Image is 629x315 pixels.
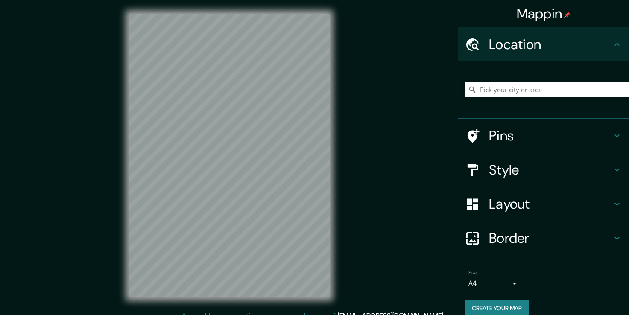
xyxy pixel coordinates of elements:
div: Pins [458,119,629,153]
canvas: Map [129,14,330,297]
div: Layout [458,187,629,221]
h4: Location [489,36,612,53]
div: Style [458,153,629,187]
h4: Layout [489,195,612,213]
input: Pick your city or area [465,82,629,97]
div: Border [458,221,629,255]
h4: Pins [489,127,612,144]
label: Size [468,269,477,277]
img: pin-icon.png [564,12,570,18]
h4: Border [489,230,612,247]
h4: Style [489,161,612,178]
div: A4 [468,277,520,290]
h4: Mappin [517,5,571,22]
div: Location [458,27,629,61]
